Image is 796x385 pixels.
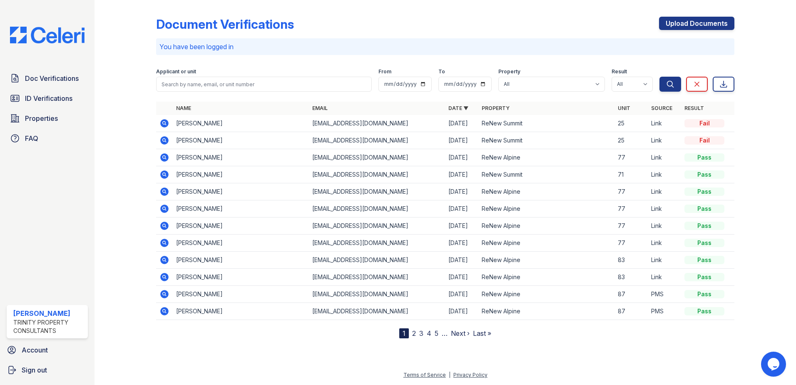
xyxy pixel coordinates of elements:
td: 87 [614,286,648,303]
div: [PERSON_NAME] [13,308,85,318]
td: PMS [648,286,681,303]
td: Link [648,115,681,132]
div: Fail [684,119,724,127]
td: ReNew Summit [478,132,614,149]
td: [EMAIL_ADDRESS][DOMAIN_NAME] [309,303,445,320]
div: Pass [684,205,724,213]
td: [DATE] [445,132,478,149]
div: Pass [684,187,724,196]
td: [DATE] [445,183,478,200]
td: [PERSON_NAME] [173,166,309,183]
td: [PERSON_NAME] [173,235,309,252]
a: Terms of Service [403,372,446,378]
td: [PERSON_NAME] [173,252,309,269]
td: 77 [614,183,648,200]
span: … [442,328,448,338]
td: 87 [614,303,648,320]
a: Doc Verifications [7,70,88,87]
a: Last » [473,329,491,337]
td: [EMAIL_ADDRESS][DOMAIN_NAME] [309,132,445,149]
td: [PERSON_NAME] [173,149,309,166]
td: [EMAIL_ADDRESS][DOMAIN_NAME] [309,166,445,183]
td: ReNew Summit [478,166,614,183]
span: Doc Verifications [25,73,79,83]
a: Privacy Policy [453,372,488,378]
td: [EMAIL_ADDRESS][DOMAIN_NAME] [309,115,445,132]
a: Property [482,105,510,111]
td: [EMAIL_ADDRESS][DOMAIN_NAME] [309,286,445,303]
td: [EMAIL_ADDRESS][DOMAIN_NAME] [309,200,445,217]
label: Property [498,68,520,75]
td: [DATE] [445,286,478,303]
td: Link [648,200,681,217]
div: Fail [684,136,724,145]
div: Pass [684,256,724,264]
td: [EMAIL_ADDRESS][DOMAIN_NAME] [309,235,445,252]
td: [PERSON_NAME] [173,115,309,132]
td: [DATE] [445,303,478,320]
div: Pass [684,222,724,230]
span: Sign out [22,365,47,375]
td: 77 [614,149,648,166]
td: ReNew Alpine [478,252,614,269]
span: Properties [25,113,58,123]
a: 2 [412,329,416,337]
a: 5 [435,329,438,337]
div: Trinity Property Consultants [13,318,85,335]
td: [PERSON_NAME] [173,132,309,149]
td: ReNew Alpine [478,303,614,320]
iframe: chat widget [761,352,788,377]
div: Pass [684,307,724,315]
td: Link [648,132,681,149]
div: | [449,372,450,378]
td: [EMAIL_ADDRESS][DOMAIN_NAME] [309,183,445,200]
a: Sign out [3,362,91,378]
td: 83 [614,252,648,269]
div: Pass [684,170,724,179]
div: Pass [684,239,724,247]
td: [DATE] [445,252,478,269]
a: Email [312,105,328,111]
td: Link [648,235,681,252]
input: Search by name, email, or unit number [156,77,372,92]
span: ID Verifications [25,93,72,103]
td: Link [648,149,681,166]
td: [PERSON_NAME] [173,200,309,217]
td: ReNew Alpine [478,269,614,286]
a: Upload Documents [659,17,734,30]
td: [EMAIL_ADDRESS][DOMAIN_NAME] [309,269,445,286]
p: You have been logged in [159,42,731,52]
span: FAQ [25,133,38,143]
div: Pass [684,290,724,298]
td: Link [648,252,681,269]
td: 25 [614,115,648,132]
td: Link [648,217,681,235]
a: Source [651,105,672,111]
td: 77 [614,217,648,235]
td: 77 [614,200,648,217]
td: [EMAIL_ADDRESS][DOMAIN_NAME] [309,217,445,235]
td: ReNew Alpine [478,286,614,303]
a: Date ▼ [448,105,468,111]
td: ReNew Alpine [478,217,614,235]
label: To [438,68,445,75]
td: Link [648,166,681,183]
a: Result [684,105,704,111]
td: PMS [648,303,681,320]
td: [DATE] [445,115,478,132]
td: [PERSON_NAME] [173,183,309,200]
td: 77 [614,235,648,252]
td: ReNew Alpine [478,200,614,217]
td: [EMAIL_ADDRESS][DOMAIN_NAME] [309,252,445,269]
td: ReNew Alpine [478,149,614,166]
a: Name [176,105,191,111]
a: Unit [618,105,630,111]
a: 3 [419,329,423,337]
a: Next › [451,329,470,337]
td: [DATE] [445,149,478,166]
a: 4 [427,329,431,337]
td: 25 [614,132,648,149]
td: [PERSON_NAME] [173,286,309,303]
img: CE_Logo_Blue-a8612792a0a2168367f1c8372b55b34899dd931a85d93a1a3d3e32e68fde9ad4.png [3,27,91,43]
